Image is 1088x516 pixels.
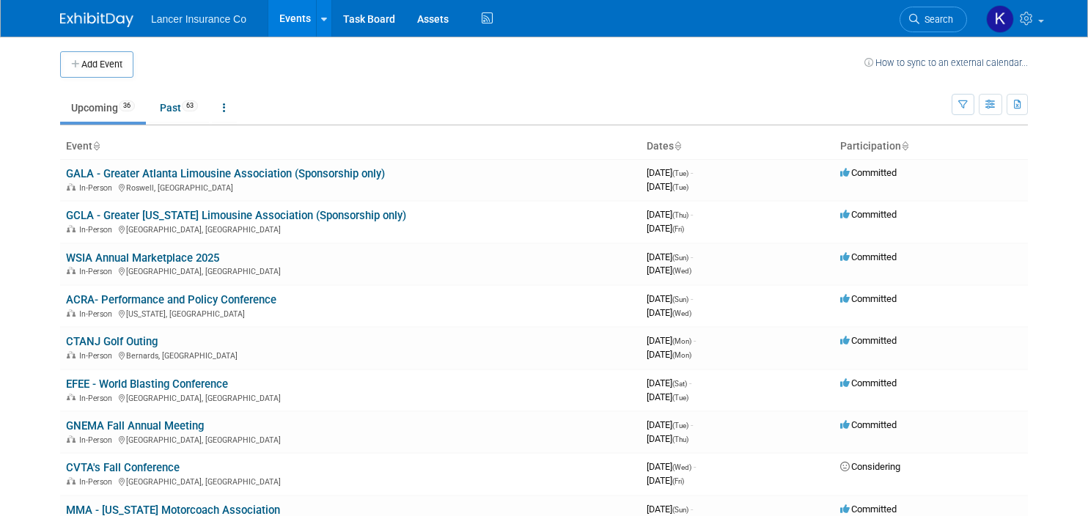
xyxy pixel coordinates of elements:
[672,225,684,233] span: (Fri)
[151,13,246,25] span: Lancer Insurance Co
[647,433,688,444] span: [DATE]
[66,307,635,319] div: [US_STATE], [GEOGRAPHIC_DATA]
[840,251,897,262] span: Committed
[60,134,641,159] th: Event
[986,5,1014,33] img: Kimberly Ochs
[641,134,834,159] th: Dates
[672,254,688,262] span: (Sun)
[66,181,635,193] div: Roswell, [GEOGRAPHIC_DATA]
[672,394,688,402] span: (Tue)
[67,183,76,191] img: In-Person Event
[840,377,897,388] span: Committed
[92,140,100,152] a: Sort by Event Name
[691,504,693,515] span: -
[840,504,897,515] span: Committed
[66,377,228,391] a: EFEE - World Blasting Conference
[672,506,688,514] span: (Sun)
[79,351,117,361] span: In-Person
[67,477,76,484] img: In-Person Event
[694,335,696,346] span: -
[840,419,897,430] span: Committed
[691,167,693,178] span: -
[647,223,684,234] span: [DATE]
[66,475,635,487] div: [GEOGRAPHIC_DATA], [GEOGRAPHIC_DATA]
[672,295,688,303] span: (Sun)
[60,51,133,78] button: Add Event
[66,419,204,432] a: GNEMA Fall Annual Meeting
[79,183,117,193] span: In-Person
[79,225,117,235] span: In-Person
[672,169,688,177] span: (Tue)
[672,183,688,191] span: (Tue)
[67,351,76,358] img: In-Person Event
[119,100,135,111] span: 36
[60,12,133,27] img: ExhibitDay
[647,419,693,430] span: [DATE]
[672,309,691,317] span: (Wed)
[647,349,691,360] span: [DATE]
[694,461,696,472] span: -
[691,419,693,430] span: -
[66,433,635,445] div: [GEOGRAPHIC_DATA], [GEOGRAPHIC_DATA]
[672,435,688,443] span: (Thu)
[672,463,691,471] span: (Wed)
[672,337,691,345] span: (Mon)
[840,461,900,472] span: Considering
[67,225,76,232] img: In-Person Event
[66,349,635,361] div: Bernards, [GEOGRAPHIC_DATA]
[149,94,209,122] a: Past63
[672,421,688,430] span: (Tue)
[79,394,117,403] span: In-Person
[66,293,276,306] a: ACRA- Performance and Policy Conference
[840,293,897,304] span: Committed
[79,309,117,319] span: In-Person
[66,209,406,222] a: GCLA - Greater [US_STATE] Limousine Association (Sponsorship only)
[67,394,76,401] img: In-Person Event
[691,251,693,262] span: -
[840,335,897,346] span: Committed
[66,167,385,180] a: GALA - Greater Atlanta Limousine Association (Sponsorship only)
[674,140,681,152] a: Sort by Start Date
[647,377,691,388] span: [DATE]
[834,134,1028,159] th: Participation
[672,267,691,275] span: (Wed)
[672,477,684,485] span: (Fri)
[647,167,693,178] span: [DATE]
[672,351,691,359] span: (Mon)
[67,309,76,317] img: In-Person Event
[864,57,1028,68] a: How to sync to an external calendar...
[66,223,635,235] div: [GEOGRAPHIC_DATA], [GEOGRAPHIC_DATA]
[840,209,897,220] span: Committed
[79,477,117,487] span: In-Person
[647,475,684,486] span: [DATE]
[691,209,693,220] span: -
[647,265,691,276] span: [DATE]
[647,391,688,402] span: [DATE]
[647,209,693,220] span: [DATE]
[647,461,696,472] span: [DATE]
[66,461,180,474] a: CVTA's Fall Conference
[60,94,146,122] a: Upcoming36
[691,293,693,304] span: -
[840,167,897,178] span: Committed
[919,14,953,25] span: Search
[67,435,76,443] img: In-Person Event
[647,307,691,318] span: [DATE]
[79,435,117,445] span: In-Person
[79,267,117,276] span: In-Person
[182,100,198,111] span: 63
[647,335,696,346] span: [DATE]
[672,380,687,388] span: (Sat)
[67,267,76,274] img: In-Person Event
[900,7,967,32] a: Search
[647,251,693,262] span: [DATE]
[689,377,691,388] span: -
[66,251,219,265] a: WSIA Annual Marketplace 2025
[647,293,693,304] span: [DATE]
[66,265,635,276] div: [GEOGRAPHIC_DATA], [GEOGRAPHIC_DATA]
[672,211,688,219] span: (Thu)
[66,391,635,403] div: [GEOGRAPHIC_DATA], [GEOGRAPHIC_DATA]
[647,504,693,515] span: [DATE]
[901,140,908,152] a: Sort by Participation Type
[647,181,688,192] span: [DATE]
